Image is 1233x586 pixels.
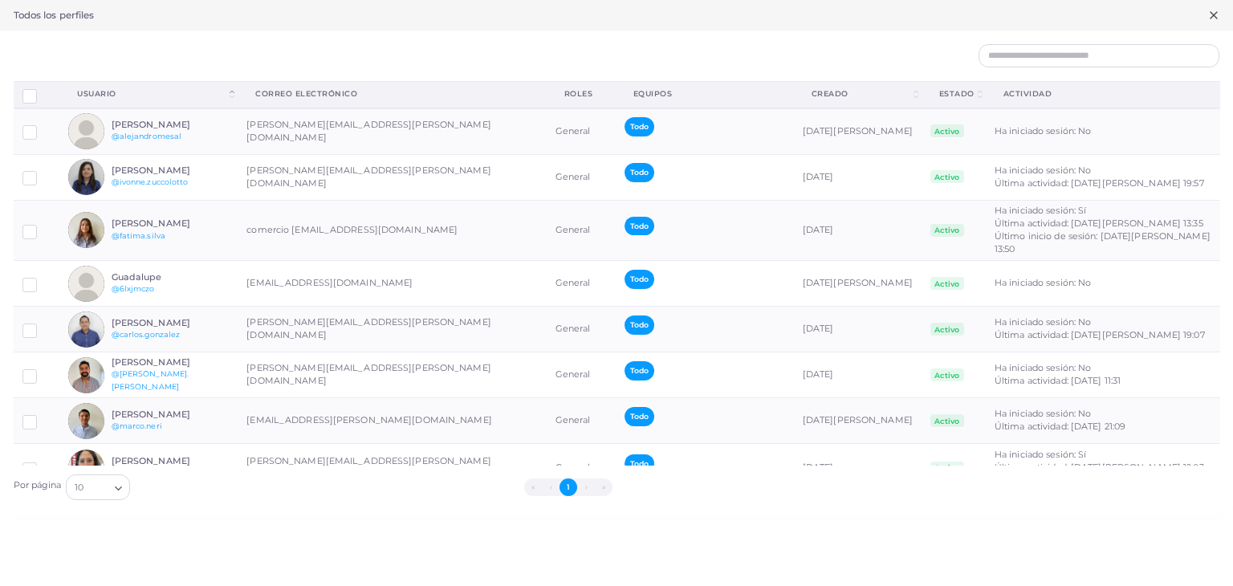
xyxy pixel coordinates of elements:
font: Ha iniciado sesión: No [995,362,1091,373]
font: [DATE] [803,323,834,334]
font: Ha iniciado sesión: No [995,316,1091,328]
font: Última actividad: [DATE] 11:31 [995,375,1121,386]
font: actividad [1003,89,1052,98]
font: [DATE] [803,224,834,235]
font: Todo [630,320,649,329]
font: General [555,171,591,182]
font: [EMAIL_ADDRESS][PERSON_NAME][DOMAIN_NAME] [246,415,492,426]
font: Ha iniciado sesión: No [995,277,1091,288]
font: Última actividad: [DATE][PERSON_NAME] 19:07 [995,329,1205,340]
font: Última actividad: [DATE][PERSON_NAME] 12:03 [995,462,1204,473]
font: Creado [812,89,848,98]
font: Todo [630,222,649,230]
font: 1 [567,482,570,491]
font: [PERSON_NAME][EMAIL_ADDRESS][PERSON_NAME][DOMAIN_NAME] [246,316,491,340]
font: Todo [630,366,649,375]
font: General [555,323,591,334]
font: Última actividad: [DATE][PERSON_NAME] 13:35 [995,218,1203,229]
font: [PERSON_NAME][EMAIL_ADDRESS][PERSON_NAME][DOMAIN_NAME] [246,362,491,386]
font: [PERSON_NAME][EMAIL_ADDRESS][PERSON_NAME][DOMAIN_NAME] [246,455,491,479]
font: Correo electrónico [255,89,357,98]
font: Equipos [633,89,673,98]
font: Ha iniciado sesión: Sí [995,449,1086,460]
font: Activo [934,463,959,472]
font: [DATE][PERSON_NAME] [803,125,913,136]
font: Activo [934,325,959,334]
font: Activo [934,417,959,425]
font: Activo [934,173,959,181]
font: Roles [564,89,593,98]
font: Activo [934,279,959,288]
font: Activo [934,226,959,234]
ul: Paginación [135,478,1003,496]
font: General [555,462,591,473]
font: [PERSON_NAME][EMAIL_ADDRESS][PERSON_NAME][DOMAIN_NAME] [246,165,491,189]
font: General [555,277,591,288]
font: Ha iniciado sesión: Sí [995,205,1086,216]
font: Ha iniciado sesión: No [995,408,1091,419]
font: Último inicio de sesión: [DATE][PERSON_NAME] 13:50 [995,230,1211,254]
font: Última actividad: [DATE] 21:09 [995,421,1125,432]
font: Todo [630,168,649,177]
font: General [555,224,591,235]
font: [DATE][PERSON_NAME] [803,415,913,426]
font: Activo [934,371,959,380]
font: [EMAIL_ADDRESS][DOMAIN_NAME] [246,277,413,288]
font: Todo [630,459,649,468]
font: [DATE] [803,369,834,380]
font: comercio [EMAIL_ADDRESS][DOMAIN_NAME] [246,224,458,235]
font: General [555,369,591,380]
font: [DATE][PERSON_NAME] [803,277,913,288]
font: Ha iniciado sesión: No [995,165,1091,176]
font: Todo [630,275,649,283]
font: General [555,415,591,426]
font: [DATE] [803,462,834,473]
font: Activo [934,127,959,136]
font: Estado [939,89,975,98]
font: [DATE] [803,171,834,182]
button: Ir a la página 1 [560,478,577,496]
font: General [555,125,591,136]
font: Todo [630,122,649,131]
font: Última actividad: [DATE][PERSON_NAME] 19:57 [995,177,1204,189]
font: Todo [630,412,649,421]
font: [PERSON_NAME][EMAIL_ADDRESS][PERSON_NAME][DOMAIN_NAME] [246,119,491,143]
font: Ha iniciado sesión: No [995,125,1091,136]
